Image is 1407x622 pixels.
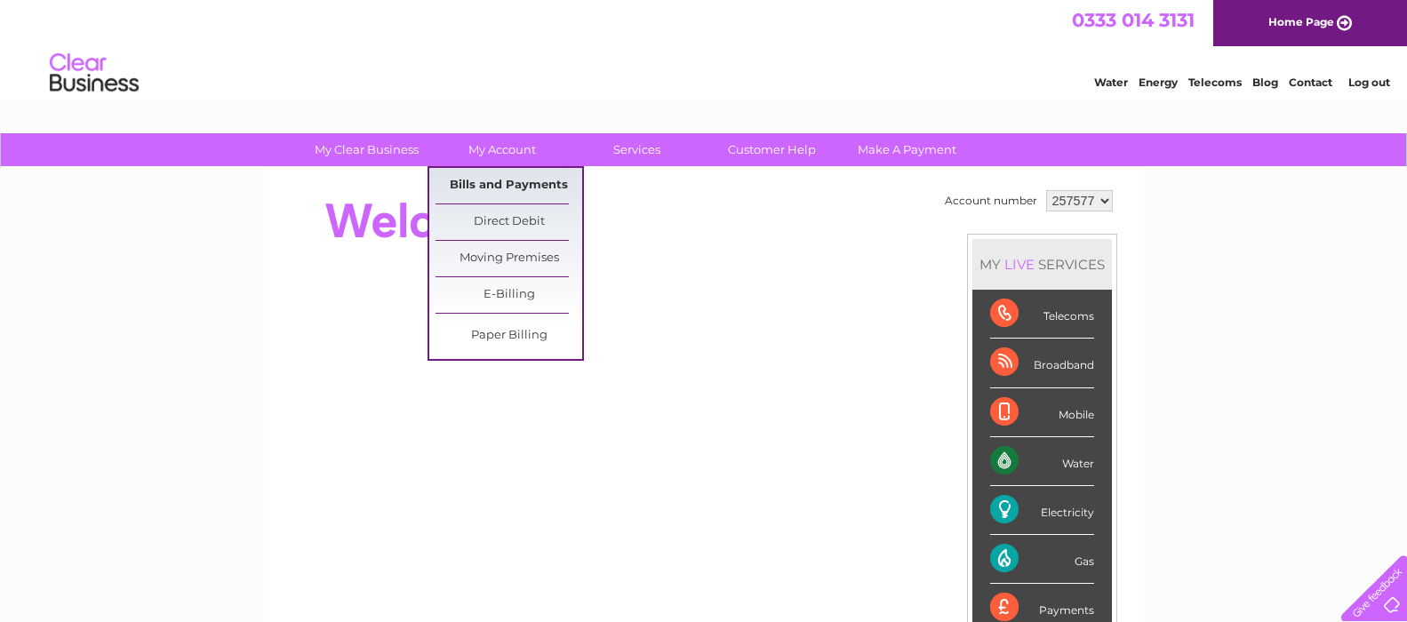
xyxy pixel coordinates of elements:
[436,204,582,240] a: Direct Debit
[699,133,845,166] a: Customer Help
[834,133,980,166] a: Make A Payment
[990,486,1094,535] div: Electricity
[428,133,575,166] a: My Account
[436,318,582,354] a: Paper Billing
[990,437,1094,486] div: Water
[1289,76,1332,89] a: Contact
[1139,76,1178,89] a: Energy
[49,46,140,100] img: logo.png
[284,10,1124,86] div: Clear Business is a trading name of Verastar Limited (registered in [GEOGRAPHIC_DATA] No. 3667643...
[990,339,1094,387] div: Broadband
[1188,76,1242,89] a: Telecoms
[1252,76,1278,89] a: Blog
[990,290,1094,339] div: Telecoms
[1001,256,1038,273] div: LIVE
[1094,76,1128,89] a: Water
[940,186,1042,216] td: Account number
[564,133,710,166] a: Services
[436,241,582,276] a: Moving Premises
[990,535,1094,584] div: Gas
[1348,76,1390,89] a: Log out
[972,239,1112,290] div: MY SERVICES
[1072,9,1195,31] a: 0333 014 3131
[436,168,582,203] a: Bills and Payments
[293,133,440,166] a: My Clear Business
[990,388,1094,437] div: Mobile
[436,277,582,313] a: E-Billing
